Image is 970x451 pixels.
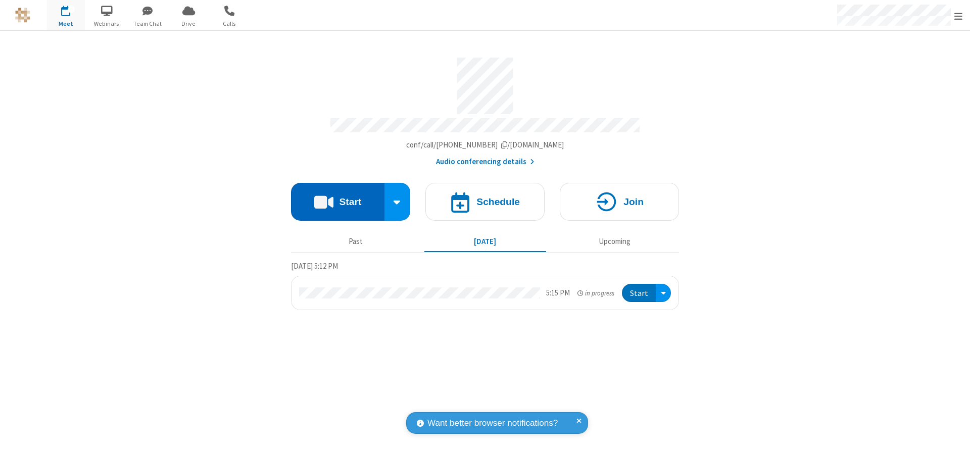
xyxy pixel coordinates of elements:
[129,19,167,28] span: Team Chat
[291,261,338,271] span: [DATE] 5:12 PM
[656,284,671,303] div: Open menu
[211,19,249,28] span: Calls
[339,197,361,207] h4: Start
[170,19,208,28] span: Drive
[291,260,679,311] section: Today's Meetings
[384,183,411,221] div: Start conference options
[560,183,679,221] button: Join
[945,425,962,444] iframe: Chat
[622,284,656,303] button: Start
[554,232,675,251] button: Upcoming
[476,197,520,207] h4: Schedule
[295,232,417,251] button: Past
[406,139,564,151] button: Copy my meeting room linkCopy my meeting room link
[436,156,535,168] button: Audio conferencing details
[623,197,644,207] h4: Join
[424,232,546,251] button: [DATE]
[291,50,679,168] section: Account details
[68,6,75,13] div: 1
[47,19,85,28] span: Meet
[427,417,558,430] span: Want better browser notifications?
[425,183,545,221] button: Schedule
[406,140,564,149] span: Copy my meeting room link
[291,183,384,221] button: Start
[546,287,570,299] div: 5:15 PM
[88,19,126,28] span: Webinars
[15,8,30,23] img: QA Selenium DO NOT DELETE OR CHANGE
[577,288,614,298] em: in progress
